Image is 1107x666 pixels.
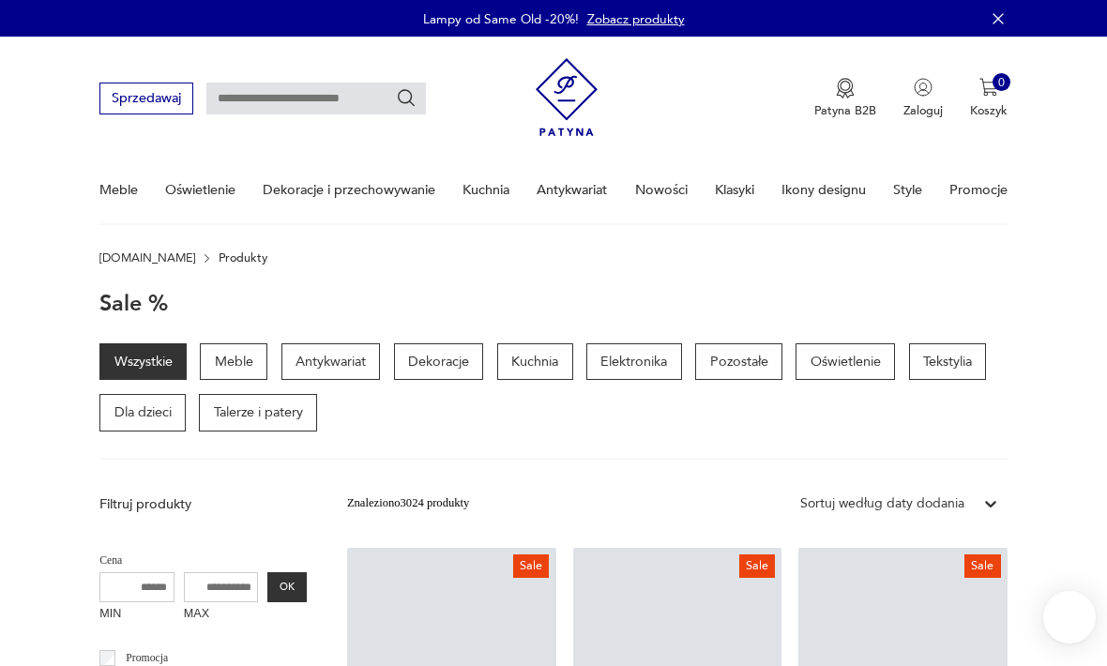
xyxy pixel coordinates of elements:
a: Dekoracje [394,343,484,381]
button: OK [267,572,306,602]
div: Znaleziono 3024 produkty [347,494,469,513]
a: Meble [99,158,138,222]
a: Antykwariat [281,343,381,381]
a: Sprzedawaj [99,94,192,105]
img: Ikonka użytkownika [914,78,933,97]
p: Lampy od Same Old -20%! [423,10,579,28]
a: Klasyki [715,158,754,222]
a: Kuchnia [463,158,509,222]
a: Zobacz produkty [587,10,685,28]
p: Filtruj produkty [99,495,307,514]
button: Szukaj [396,88,417,109]
a: Ikony designu [781,158,866,222]
button: 0Koszyk [970,78,1008,119]
a: Talerze i patery [199,394,317,431]
a: Elektronika [586,343,682,381]
button: Patyna B2B [814,78,876,119]
p: Produkty [219,251,267,265]
h1: Sale % [99,293,168,316]
a: Promocje [949,158,1008,222]
a: Style [893,158,922,222]
a: Tekstylia [909,343,987,381]
img: Ikona koszyka [979,78,998,97]
p: Patyna B2B [814,102,876,119]
a: Nowości [635,158,688,222]
p: Zaloguj [903,102,943,119]
button: Sprzedawaj [99,83,192,114]
a: Wszystkie [99,343,187,381]
iframe: Smartsupp widget button [1043,591,1096,643]
p: Cena [99,552,307,570]
label: MIN [99,602,174,628]
div: 0 [993,73,1011,92]
a: Antykwariat [537,158,607,222]
img: Ikona medalu [836,78,855,98]
label: MAX [184,602,259,628]
a: Dekoracje i przechowywanie [263,158,435,222]
img: Patyna - sklep z meblami i dekoracjami vintage [536,52,599,143]
p: Koszyk [970,102,1008,119]
a: [DOMAIN_NAME] [99,251,195,265]
a: Pozostałe [695,343,782,381]
a: Oświetlenie [165,158,235,222]
div: Sortuj według daty dodania [800,494,964,513]
button: Zaloguj [903,78,943,119]
a: Oświetlenie [796,343,895,381]
a: Ikona medaluPatyna B2B [814,78,876,119]
a: Kuchnia [497,343,573,381]
a: Meble [200,343,267,381]
a: Dla dzieci [99,394,186,431]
